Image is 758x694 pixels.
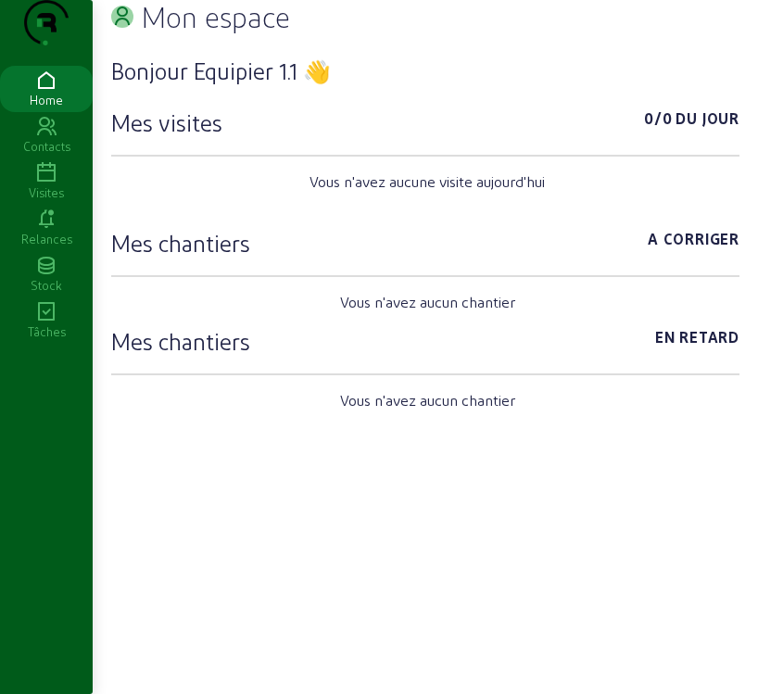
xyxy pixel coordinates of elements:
span: 0/0 [644,107,672,137]
h3: Mes visites [111,107,222,137]
span: Vous n'avez aucun chantier [340,291,515,313]
span: A corriger [648,228,739,258]
h3: Mes chantiers [111,326,250,356]
span: En retard [655,326,739,356]
h3: Mes chantiers [111,228,250,258]
span: Du jour [676,107,739,137]
span: Vous n'avez aucune visite aujourd'hui [310,170,545,193]
h3: Bonjour Equipier 1.1 👋 [111,56,739,85]
span: Vous n'avez aucun chantier [340,389,515,411]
